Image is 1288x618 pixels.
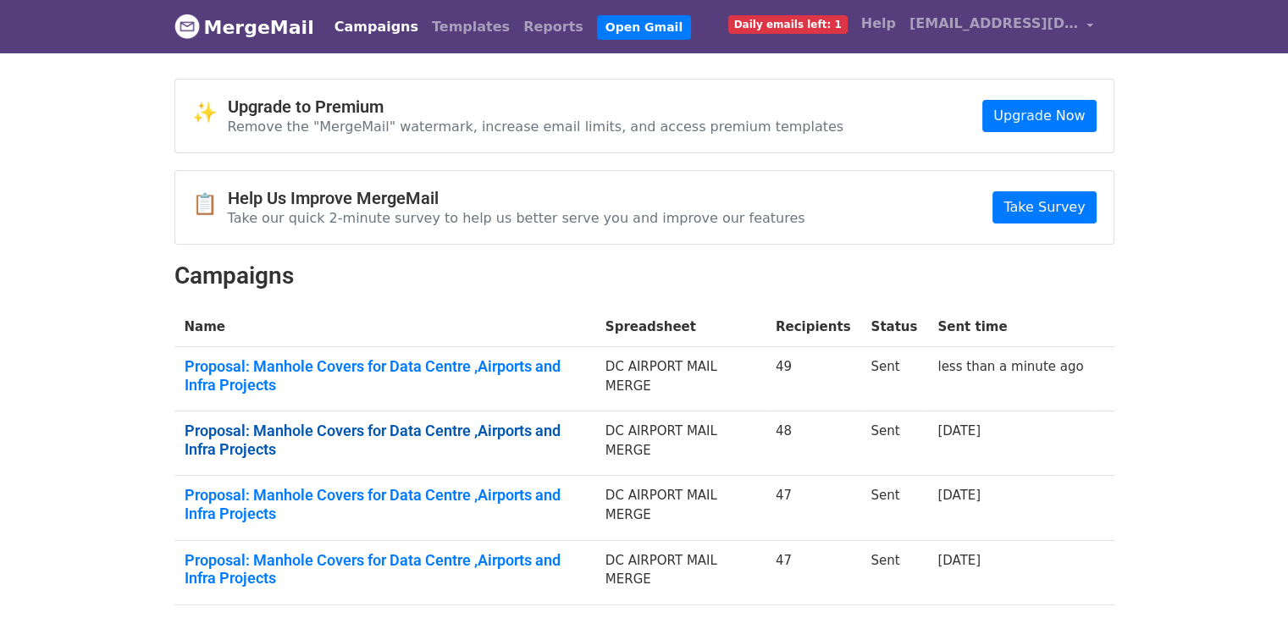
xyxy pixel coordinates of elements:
a: [DATE] [937,488,981,503]
td: Sent [860,411,927,476]
th: Status [860,307,927,347]
p: Remove the "MergeMail" watermark, increase email limits, and access premium templates [228,118,844,135]
a: Help [854,7,903,41]
a: [DATE] [937,423,981,439]
a: Proposal: Manhole Covers for Data Centre ,Airports and Infra Projects [185,551,585,588]
a: Proposal: Manhole Covers for Data Centre ,Airports and Infra Projects [185,486,585,522]
td: Sent [860,540,927,604]
p: Take our quick 2-minute survey to help us better serve you and improve our features [228,209,805,227]
a: Templates [425,10,517,44]
td: Sent [860,347,927,411]
td: DC AIRPORT MAIL MERGE [595,476,766,540]
a: Upgrade Now [982,100,1096,132]
span: Daily emails left: 1 [728,15,848,34]
h2: Campaigns [174,262,1114,290]
span: 📋 [192,192,228,217]
h4: Help Us Improve MergeMail [228,188,805,208]
a: [DATE] [937,553,981,568]
td: 47 [766,540,861,604]
th: Name [174,307,595,347]
td: DC AIRPORT MAIL MERGE [595,411,766,476]
td: DC AIRPORT MAIL MERGE [595,347,766,411]
a: Take Survey [992,191,1096,223]
a: [EMAIL_ADDRESS][DOMAIN_NAME] [903,7,1101,47]
td: 48 [766,411,861,476]
a: Reports [517,10,590,44]
a: Daily emails left: 1 [721,7,854,41]
span: [EMAIL_ADDRESS][DOMAIN_NAME] [909,14,1079,34]
td: DC AIRPORT MAIL MERGE [595,540,766,604]
th: Spreadsheet [595,307,766,347]
a: Open Gmail [597,15,691,40]
a: Proposal: Manhole Covers for Data Centre ,Airports and Infra Projects [185,422,585,458]
a: less than a minute ago [937,359,1083,374]
td: 47 [766,476,861,540]
span: ✨ [192,101,228,125]
a: MergeMail [174,9,314,45]
td: Sent [860,476,927,540]
h4: Upgrade to Premium [228,97,844,117]
td: 49 [766,347,861,411]
a: Campaigns [328,10,425,44]
iframe: Chat Widget [1203,537,1288,618]
th: Sent time [927,307,1093,347]
th: Recipients [766,307,861,347]
img: MergeMail logo [174,14,200,39]
a: Proposal: Manhole Covers for Data Centre ,Airports and Infra Projects [185,357,585,394]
